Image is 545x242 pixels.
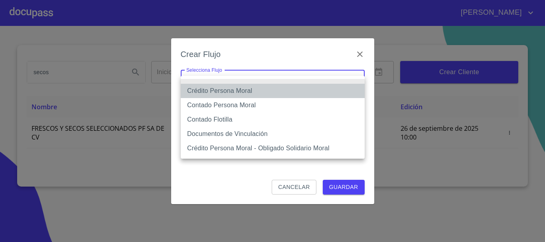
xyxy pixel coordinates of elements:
[181,112,365,127] li: Contado Flotilla
[181,141,365,155] li: Crédito Persona Moral - Obligado Solidario Moral
[181,98,365,112] li: Contado Persona Moral
[181,79,365,84] li: None
[181,84,365,98] li: Crédito Persona Moral
[181,127,365,141] li: Documentos de Vinculación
